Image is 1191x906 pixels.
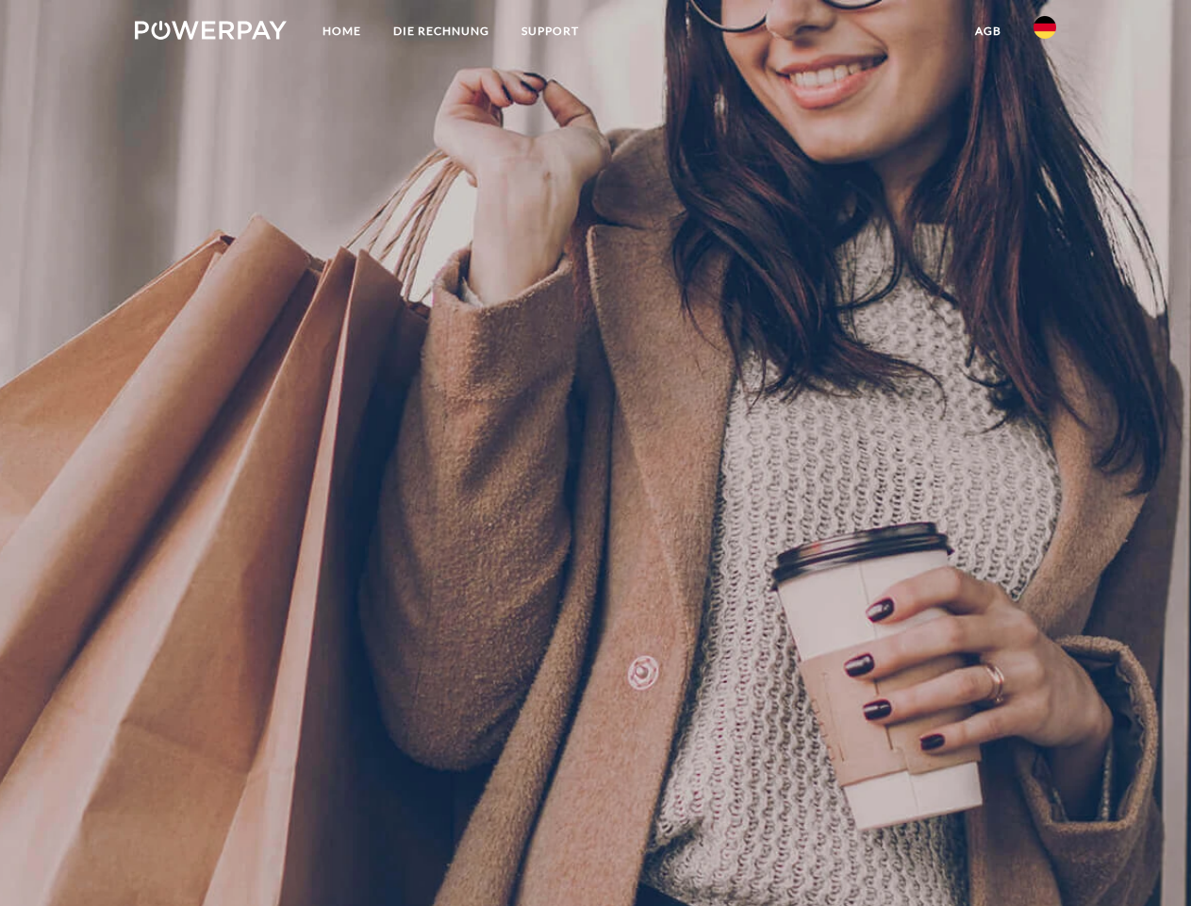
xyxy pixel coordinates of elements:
[306,14,377,48] a: Home
[959,14,1017,48] a: agb
[505,14,595,48] a: SUPPORT
[377,14,505,48] a: DIE RECHNUNG
[135,21,287,40] img: logo-powerpay-white.svg
[1034,16,1056,39] img: de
